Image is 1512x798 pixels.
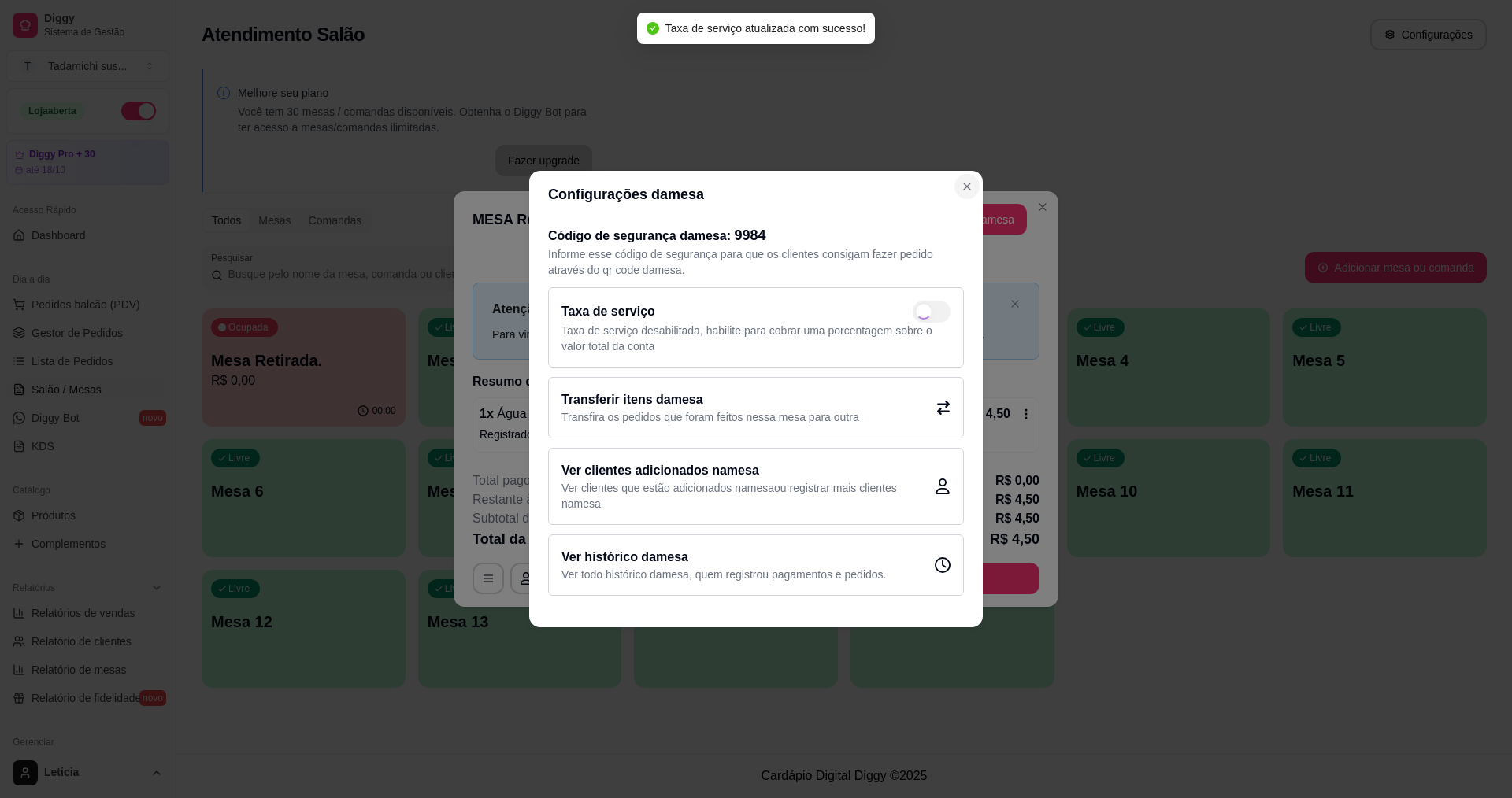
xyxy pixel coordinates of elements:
[548,246,964,278] p: Informe esse código de segurança para que os clientes consigam fazer pedido através do qr code da...
[529,171,983,218] header: Configurações da mesa
[561,390,859,409] h2: Transferir itens da mesa
[561,567,886,582] p: Ver todo histórico da mesa , quem registrou pagamentos e pedidos.
[561,302,655,321] h2: Taxa de serviço
[647,22,659,35] span: check-circle
[548,224,964,246] h2: Código de segurança da mesa :
[561,548,886,567] h2: Ver histórico da mesa
[735,227,766,243] span: 9984
[561,461,935,480] h2: Ver clientes adicionados na mesa
[954,174,980,199] button: Close
[561,480,935,512] p: Ver clientes que estão adicionados na mesa ou registrar mais clientes na mesa
[561,409,859,425] p: Transfira os pedidos que foram feitos nessa mesa para outra
[561,323,951,354] p: Taxa de serviço desabilitada, habilite para cobrar uma porcentagem sobre o valor total da conta
[665,22,865,35] span: Taxa de serviço atualizada com sucesso!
